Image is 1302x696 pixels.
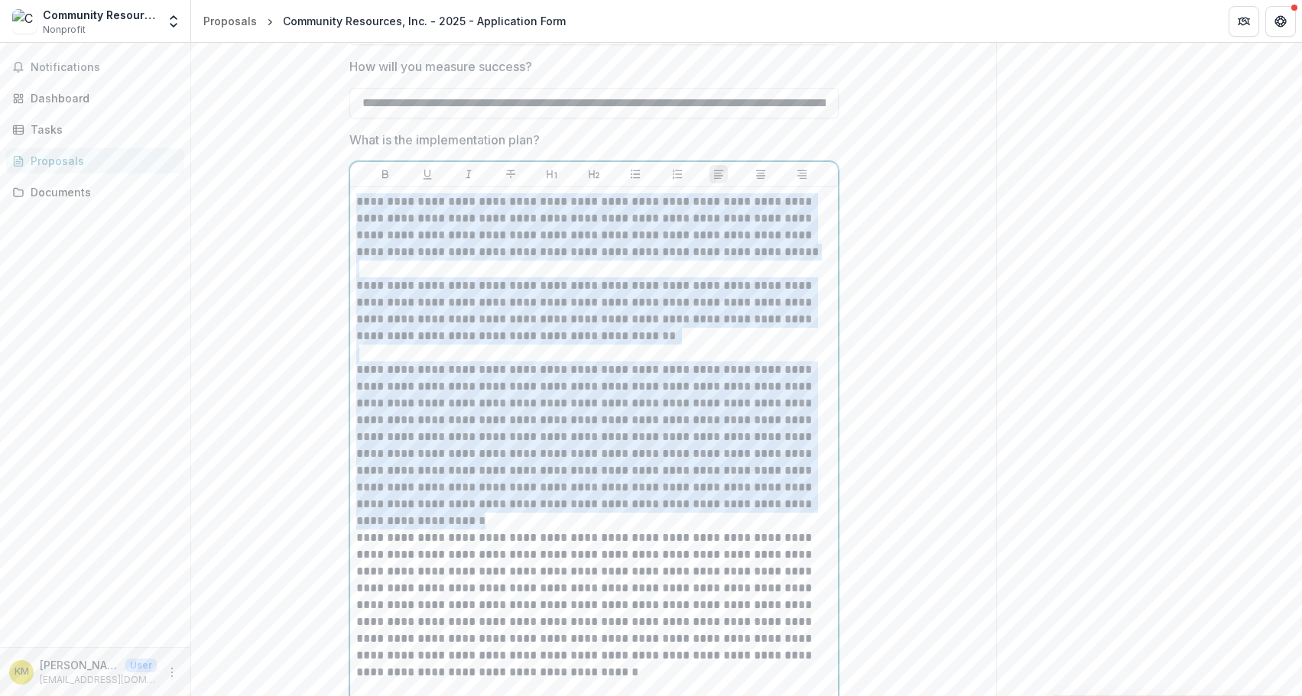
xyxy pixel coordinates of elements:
[12,9,37,34] img: Community Resources, Inc.
[626,165,645,183] button: Bullet List
[6,117,184,142] a: Tasks
[163,663,181,681] button: More
[31,121,172,138] div: Tasks
[418,165,437,183] button: Underline
[1229,6,1259,37] button: Partners
[585,165,603,183] button: Heading 2
[668,165,687,183] button: Ordered List
[203,13,257,29] div: Proposals
[31,61,178,74] span: Notifications
[6,86,184,111] a: Dashboard
[349,57,532,76] p: How will you measure success?
[197,10,572,32] nav: breadcrumb
[163,6,184,37] button: Open entity switcher
[15,667,29,677] div: Kayla Morris
[349,131,540,149] p: What is the implementation plan?
[376,165,394,183] button: Bold
[793,165,811,183] button: Align Right
[502,165,520,183] button: Strike
[6,55,184,79] button: Notifications
[31,90,172,106] div: Dashboard
[31,153,172,169] div: Proposals
[43,7,157,23] div: Community Resources, Inc.
[43,23,86,37] span: Nonprofit
[709,165,728,183] button: Align Left
[752,165,770,183] button: Align Center
[40,673,157,687] p: [EMAIL_ADDRESS][DOMAIN_NAME]
[6,148,184,173] a: Proposals
[543,165,561,183] button: Heading 1
[125,659,157,672] p: User
[6,180,184,205] a: Documents
[197,10,263,32] a: Proposals
[459,165,478,183] button: Italicize
[40,657,119,673] p: [PERSON_NAME]
[283,13,566,29] div: Community Resources, Inc. - 2025 - Application Form
[1265,6,1296,37] button: Get Help
[31,184,172,200] div: Documents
